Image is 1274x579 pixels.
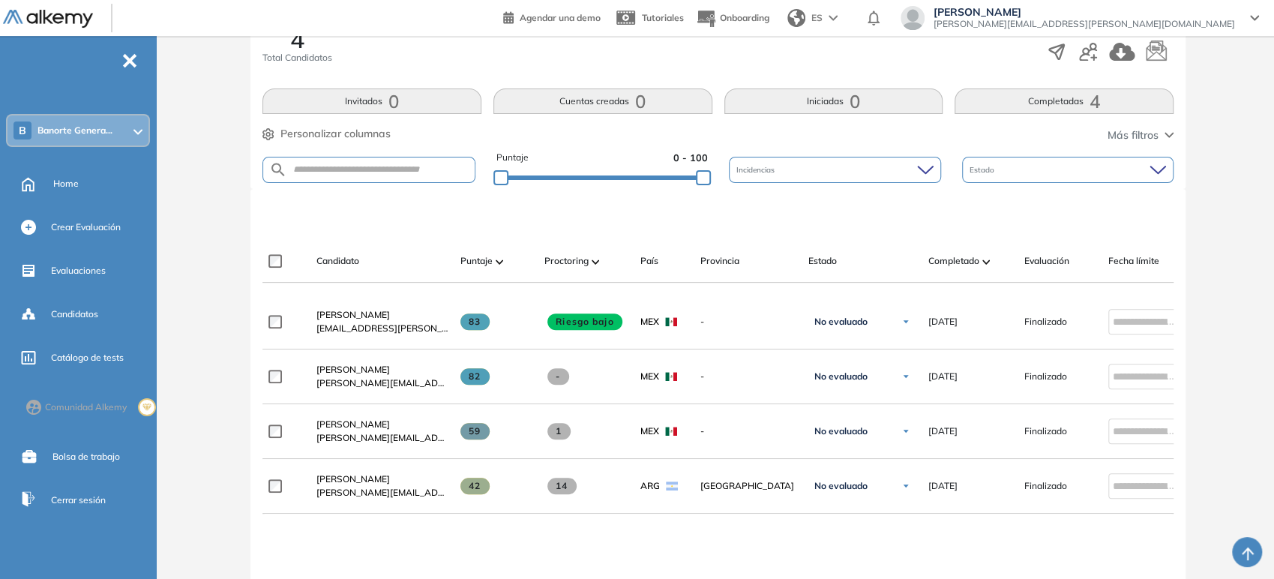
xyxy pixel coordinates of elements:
span: No evaluado [814,316,868,328]
button: Más filtros [1108,127,1174,143]
span: Catálogo de tests [51,351,124,364]
span: [GEOGRAPHIC_DATA] [700,479,796,493]
img: MEX [665,427,677,436]
span: 1 [547,423,571,439]
div: Incidencias [729,157,940,183]
span: Incidencias [736,164,778,175]
span: Home [53,177,79,190]
span: B [19,124,26,136]
span: Riesgo bajo [547,313,622,330]
img: [missing "en.ARROW_ALT" translation] [496,259,503,264]
span: Más filtros [1108,127,1159,143]
span: [PERSON_NAME] [316,418,390,430]
span: [PERSON_NAME][EMAIL_ADDRESS][PERSON_NAME][DOMAIN_NAME] [934,18,1235,30]
button: Completadas4 [955,88,1174,114]
span: Evaluaciones [51,264,106,277]
img: Ícono de flecha [901,481,910,490]
span: MEX [640,315,659,328]
img: MEX [665,372,677,381]
span: 83 [460,313,490,330]
a: [PERSON_NAME] [316,308,448,322]
img: arrow [829,15,838,21]
img: world [787,9,805,27]
span: [EMAIL_ADDRESS][PERSON_NAME][DOMAIN_NAME] [316,322,448,335]
div: Estado [962,157,1174,183]
span: [PERSON_NAME][EMAIL_ADDRESS][PERSON_NAME][DOMAIN_NAME] [316,486,448,499]
span: Puntaje [460,254,493,268]
img: ARG [666,481,678,490]
span: ARG [640,479,660,493]
span: Completado [928,254,979,268]
span: Proctoring [544,254,589,268]
span: Estado [970,164,997,175]
span: No evaluado [814,425,868,437]
span: Total Candidatos [262,51,332,64]
span: [DATE] [928,479,958,493]
span: [PERSON_NAME] [316,309,390,320]
span: [PERSON_NAME][EMAIL_ADDRESS][PERSON_NAME][DOMAIN_NAME] [316,376,448,390]
button: Personalizar columnas [262,126,391,142]
a: [PERSON_NAME] [316,418,448,431]
button: Cuentas creadas0 [493,88,712,114]
span: No evaluado [814,480,868,492]
span: Puntaje [496,151,529,165]
img: [missing "en.ARROW_ALT" translation] [982,259,990,264]
span: Banorte Genera... [37,124,112,136]
span: 4 [290,27,304,51]
span: 42 [460,478,490,494]
img: Ícono de flecha [901,372,910,381]
span: [PERSON_NAME] [316,473,390,484]
span: [PERSON_NAME][EMAIL_ADDRESS][PERSON_NAME][PERSON_NAME][DOMAIN_NAME] [316,431,448,445]
span: Bolsa de trabajo [52,450,120,463]
img: Ícono de flecha [901,427,910,436]
span: 14 [547,478,577,494]
span: Tutoriales [642,12,684,23]
span: [DATE] [928,370,958,383]
img: [missing "en.ARROW_ALT" translation] [592,259,599,264]
span: Onboarding [720,12,769,23]
span: 59 [460,423,490,439]
span: [PERSON_NAME] [316,364,390,375]
img: SEARCH_ALT [269,160,287,179]
span: [DATE] [928,424,958,438]
span: Estado [808,254,837,268]
a: [PERSON_NAME] [316,363,448,376]
span: - [547,368,569,385]
span: 0 - 100 [673,151,708,165]
span: [DATE] [928,315,958,328]
span: Cerrar sesión [51,493,106,507]
span: 82 [460,368,490,385]
button: Invitados0 [262,88,481,114]
span: - [700,370,796,383]
span: MEX [640,370,659,383]
span: Evaluación [1024,254,1069,268]
span: Finalizado [1024,370,1067,383]
span: Fecha límite [1108,254,1159,268]
img: Ícono de flecha [901,317,910,326]
span: - [700,424,796,438]
span: [PERSON_NAME] [934,6,1235,18]
span: País [640,254,658,268]
a: [PERSON_NAME] [316,472,448,486]
img: Logo [3,10,93,28]
span: No evaluado [814,370,868,382]
span: Finalizado [1024,424,1067,438]
span: Finalizado [1024,479,1067,493]
span: Crear Evaluación [51,220,121,234]
img: MEX [665,317,677,326]
button: Iniciadas0 [724,88,943,114]
span: - [700,315,796,328]
span: ES [811,11,823,25]
span: Candidatos [51,307,98,321]
span: Agendar una demo [520,12,601,23]
span: Candidato [316,254,359,268]
span: MEX [640,424,659,438]
span: Provincia [700,254,739,268]
a: Agendar una demo [503,7,601,25]
button: Onboarding [696,2,769,34]
span: Personalizar columnas [280,126,391,142]
span: Finalizado [1024,315,1067,328]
